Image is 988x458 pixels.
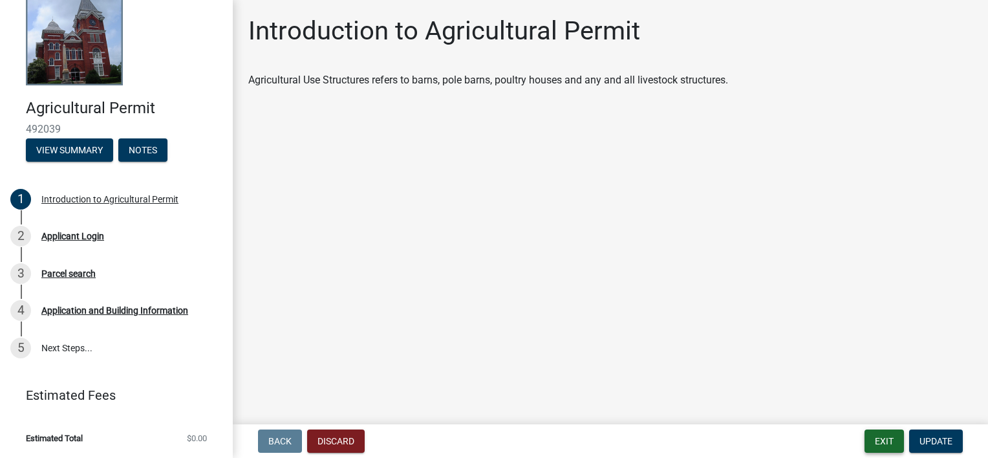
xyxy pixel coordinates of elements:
[865,430,904,453] button: Exit
[268,436,292,446] span: Back
[919,436,952,446] span: Update
[909,430,963,453] button: Update
[10,300,31,321] div: 4
[307,430,365,453] button: Discard
[41,195,178,204] div: Introduction to Agricultural Permit
[10,226,31,246] div: 2
[248,72,972,88] p: Agricultural Use Structures refers to barns, pole barns, poultry houses and any and all livestock...
[248,16,640,47] h1: Introduction to Agricultural Permit
[26,434,83,442] span: Estimated Total
[41,306,188,315] div: Application and Building Information
[10,263,31,284] div: 3
[118,138,167,162] button: Notes
[10,382,212,408] a: Estimated Fees
[41,232,104,241] div: Applicant Login
[10,338,31,358] div: 5
[10,189,31,210] div: 1
[26,146,113,156] wm-modal-confirm: Summary
[26,99,222,118] h4: Agricultural Permit
[26,138,113,162] button: View Summary
[41,269,96,278] div: Parcel search
[258,430,302,453] button: Back
[26,123,207,135] span: 492039
[118,146,167,156] wm-modal-confirm: Notes
[187,434,207,442] span: $0.00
